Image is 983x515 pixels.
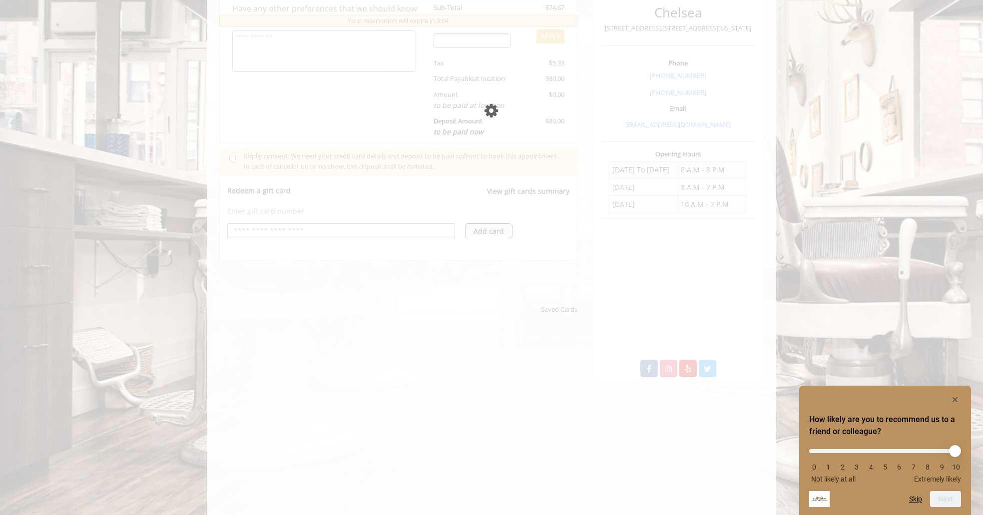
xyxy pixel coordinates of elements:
[914,475,961,483] span: Extremely likely
[894,463,904,471] li: 6
[930,491,961,507] button: Next question
[852,463,862,471] li: 3
[909,463,919,471] li: 7
[809,394,961,507] div: How likely are you to recommend us to a friend or colleague? Select an option from 0 to 10, with ...
[809,414,961,438] h2: How likely are you to recommend us to a friend or colleague? Select an option from 0 to 10, with ...
[809,463,819,471] li: 0
[838,463,848,471] li: 2
[909,495,922,503] button: Skip
[880,463,890,471] li: 5
[923,463,933,471] li: 8
[811,475,856,483] span: Not likely at all
[949,394,961,406] button: Hide survey
[866,463,876,471] li: 4
[823,463,833,471] li: 1
[951,463,961,471] li: 10
[809,442,961,483] div: How likely are you to recommend us to a friend or colleague? Select an option from 0 to 10, with ...
[937,463,947,471] li: 9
